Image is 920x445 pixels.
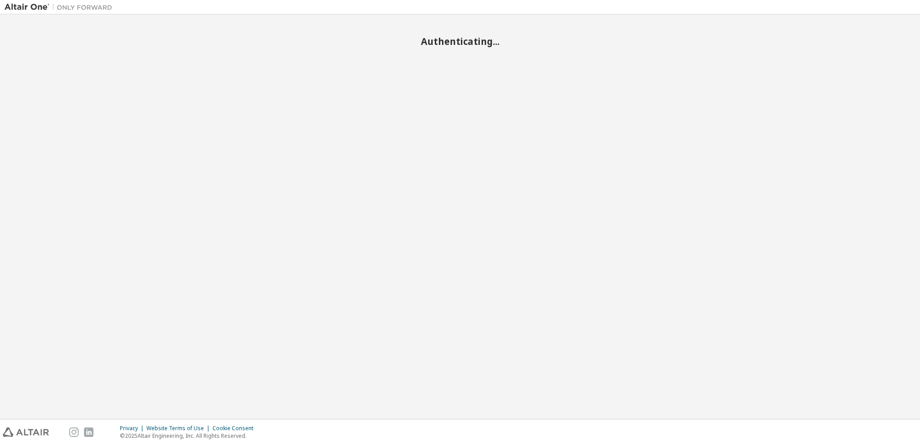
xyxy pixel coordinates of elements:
[120,432,259,440] p: © 2025 Altair Engineering, Inc. All Rights Reserved.
[146,425,212,432] div: Website Terms of Use
[84,427,93,437] img: linkedin.svg
[4,35,916,47] h2: Authenticating...
[69,427,79,437] img: instagram.svg
[4,3,117,12] img: Altair One
[212,425,259,432] div: Cookie Consent
[3,427,49,437] img: altair_logo.svg
[120,425,146,432] div: Privacy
